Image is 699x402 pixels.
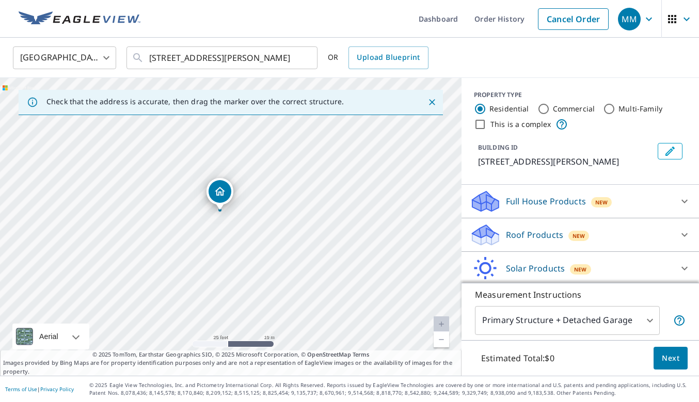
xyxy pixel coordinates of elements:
[470,256,691,281] div: Solar ProductsNew
[470,222,691,247] div: Roof ProductsNew
[19,11,140,27] img: EV Logo
[618,104,662,114] label: Multi-Family
[489,104,529,114] label: Residential
[490,119,551,130] label: This is a complex
[425,95,439,109] button: Close
[12,324,89,349] div: Aerial
[506,195,586,207] p: Full House Products
[553,104,595,114] label: Commercial
[506,262,565,275] p: Solar Products
[92,350,370,359] span: © 2025 TomTom, Earthstar Geographics SIO, © 2025 Microsoft Corporation, ©
[434,332,449,347] a: Current Level 20, Zoom Out
[36,324,61,349] div: Aerial
[618,8,641,30] div: MM
[538,8,609,30] a: Cancel Order
[89,381,694,397] p: © 2025 Eagle View Technologies, Inc. and Pictometry International Corp. All Rights Reserved. Repo...
[478,143,518,152] p: BUILDING ID
[574,265,586,274] span: New
[470,189,691,214] div: Full House ProductsNew
[206,178,233,210] div: Dropped pin, building 1, Residential property, 57 Lockwood Ave Old Greenwich, CT 06870
[478,155,654,168] p: [STREET_ADDRESS][PERSON_NAME]
[348,46,428,69] a: Upload Blueprint
[473,347,563,369] p: Estimated Total: $0
[149,43,296,72] input: Search by address or latitude-longitude
[434,316,449,332] a: Current Level 20, Zoom In Disabled
[595,198,608,206] span: New
[658,143,682,159] button: Edit building 1
[5,386,74,392] p: |
[475,288,686,301] p: Measurement Instructions
[40,385,74,393] a: Privacy Policy
[13,43,116,72] div: [GEOGRAPHIC_DATA]
[662,352,679,365] span: Next
[357,51,420,64] span: Upload Blueprint
[654,347,688,370] button: Next
[475,306,660,335] div: Primary Structure + Detached Garage
[46,97,344,106] p: Check that the address is accurate, then drag the marker over the correct structure.
[328,46,428,69] div: OR
[307,350,351,358] a: OpenStreetMap
[353,350,370,358] a: Terms
[474,90,687,100] div: PROPERTY TYPE
[573,232,585,240] span: New
[673,314,686,327] span: Your report will include the primary structure and a detached garage if one exists.
[506,229,563,241] p: Roof Products
[5,385,37,393] a: Terms of Use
